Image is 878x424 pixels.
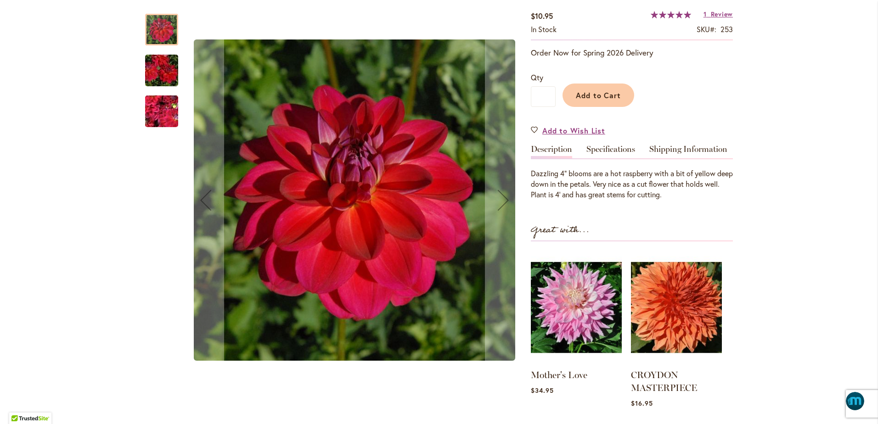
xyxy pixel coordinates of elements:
[631,399,653,407] span: $16.95
[145,86,178,127] div: DAZZLE ME
[586,145,635,158] a: Specifications
[7,391,33,417] iframe: Launch Accessibility Center
[704,10,707,18] span: 1
[531,223,590,238] strong: Great with...
[194,39,515,361] img: DAZZLE ME
[145,45,187,86] div: DAZZLE ME
[531,125,605,136] a: Add to Wish List
[704,10,733,18] a: 1 Review
[531,251,622,364] img: Mother's Love
[563,84,634,107] button: Add to Cart
[187,5,564,396] div: Product Images
[187,5,224,396] button: Previous
[531,386,554,395] span: $34.95
[631,369,697,393] a: CROYDON MASTERPIECE
[531,73,543,82] span: Qty
[187,5,522,396] div: DAZZLE ME
[720,24,733,35] div: 253
[531,24,557,34] span: In stock
[129,49,195,93] img: DAZZLE ME
[531,369,587,380] a: Mother's Love
[697,24,716,34] strong: SKU
[576,90,621,100] span: Add to Cart
[531,145,572,158] a: Description
[531,24,557,35] div: Availability
[531,145,733,200] div: Detailed Product Info
[485,5,522,396] button: Next
[145,5,187,45] div: DAZZLE ME
[187,5,522,396] div: DAZZLE MEDAZZLE MEDAZZLE ME
[129,87,195,136] img: DAZZLE ME
[711,10,733,18] span: Review
[631,251,722,364] img: CROYDON MASTERPIECE
[651,11,691,18] div: 100%
[531,11,553,21] span: $10.95
[649,145,727,158] a: Shipping Information
[542,125,605,136] span: Add to Wish List
[531,168,733,200] div: Dazzling 4” blooms are a hot raspberry with a bit of yellow deep down in the petals. Very nice as...
[531,47,733,58] p: Order Now for Spring 2026 Delivery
